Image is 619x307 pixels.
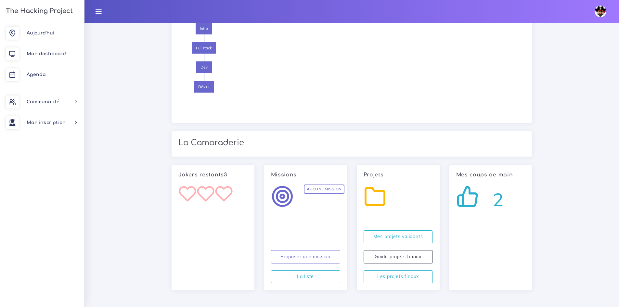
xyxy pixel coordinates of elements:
span: Aujourd'hui [27,31,54,35]
span: Aucune mission [304,185,344,194]
a: Guide projets finaux [364,250,433,263]
span: Dév [196,61,212,73]
span: 3 [224,172,227,178]
h6: Mes coups de main [456,172,525,178]
img: avatar [595,6,606,17]
span: Communauté [27,99,59,104]
a: Mes projets validants [364,230,433,244]
span: 2 [493,186,504,213]
span: Agenda [27,72,45,77]
span: Dév++ [194,81,214,93]
h6: Jokers restants [178,172,248,178]
h6: Missions [271,172,340,178]
span: Mon inscription [27,120,66,125]
a: La liste [271,270,340,284]
h6: Projets [364,172,433,178]
span: Mon dashboard [27,51,66,56]
a: Proposer une mission [271,250,340,263]
span: Fullstack [192,42,216,54]
h3: The Hacking Project [4,7,73,15]
span: Intro [196,23,212,34]
h2: La Camaraderie [178,138,525,147]
a: Les projets finaux [364,270,433,284]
